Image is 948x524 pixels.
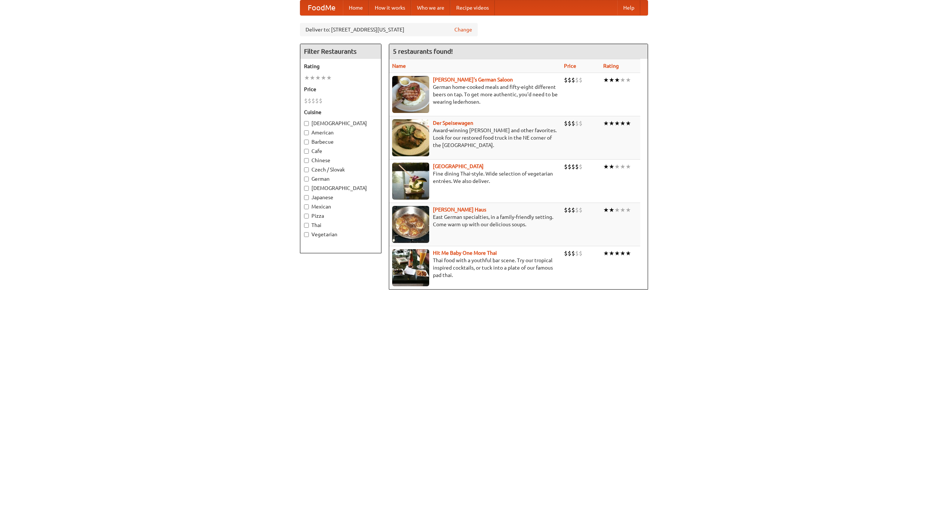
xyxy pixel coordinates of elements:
[326,74,332,82] li: ★
[617,0,640,15] a: Help
[614,206,620,214] li: ★
[575,119,579,127] li: $
[620,206,625,214] li: ★
[392,119,429,156] img: speisewagen.jpg
[392,127,558,149] p: Award-winning [PERSON_NAME] and other favorites. Look for our restored food truck in the NE corne...
[568,206,571,214] li: $
[433,163,484,169] a: [GEOGRAPHIC_DATA]
[571,249,575,257] li: $
[315,74,321,82] li: ★
[603,163,609,171] li: ★
[609,119,614,127] li: ★
[579,76,583,84] li: $
[571,119,575,127] li: $
[300,44,381,59] h4: Filter Restaurants
[625,249,631,257] li: ★
[304,194,377,201] label: Japanese
[433,250,497,256] a: Hit Me Baby One More Thai
[304,97,308,105] li: $
[568,119,571,127] li: $
[571,206,575,214] li: $
[614,163,620,171] li: ★
[564,76,568,84] li: $
[304,212,377,220] label: Pizza
[571,163,575,171] li: $
[304,186,309,191] input: [DEMOGRAPHIC_DATA]
[304,138,377,146] label: Barbecue
[579,249,583,257] li: $
[603,206,609,214] li: ★
[300,0,343,15] a: FoodMe
[609,163,614,171] li: ★
[603,63,619,69] a: Rating
[319,97,323,105] li: $
[575,163,579,171] li: $
[454,26,472,33] a: Change
[433,207,486,213] a: [PERSON_NAME] Haus
[411,0,450,15] a: Who we are
[392,170,558,185] p: Fine dining Thai-style. Wide selection of vegetarian entrées. We also deliver.
[433,77,513,83] a: [PERSON_NAME]'s German Saloon
[304,214,309,218] input: Pizza
[575,249,579,257] li: $
[450,0,495,15] a: Recipe videos
[392,257,558,279] p: Thai food with a youthful bar scene. Try our tropical inspired cocktails, or tuck into a plate of...
[304,74,310,82] li: ★
[304,167,309,172] input: Czech / Slovak
[564,163,568,171] li: $
[304,129,377,136] label: American
[564,63,576,69] a: Price
[392,213,558,228] p: East German specialties, in a family-friendly setting. Come warm up with our delicious soups.
[315,97,319,105] li: $
[614,249,620,257] li: ★
[304,177,309,181] input: German
[564,206,568,214] li: $
[304,158,309,163] input: Chinese
[433,120,473,126] b: Der Speisewagen
[304,147,377,155] label: Cafe
[614,76,620,84] li: ★
[392,206,429,243] img: kohlhaus.jpg
[304,157,377,164] label: Chinese
[579,206,583,214] li: $
[304,149,309,154] input: Cafe
[564,119,568,127] li: $
[304,63,377,70] h5: Rating
[304,140,309,144] input: Barbecue
[568,76,571,84] li: $
[625,76,631,84] li: ★
[609,206,614,214] li: ★
[575,206,579,214] li: $
[603,76,609,84] li: ★
[568,163,571,171] li: $
[392,83,558,106] p: German home-cooked meals and fifty-eight different beers on tap. To get more authentic, you'd nee...
[304,232,309,237] input: Vegetarian
[620,76,625,84] li: ★
[575,76,579,84] li: $
[568,249,571,257] li: $
[310,74,315,82] li: ★
[304,86,377,93] h5: Price
[304,223,309,228] input: Thai
[304,166,377,173] label: Czech / Slovak
[620,249,625,257] li: ★
[609,76,614,84] li: ★
[625,119,631,127] li: ★
[579,163,583,171] li: $
[343,0,369,15] a: Home
[564,249,568,257] li: $
[304,120,377,127] label: [DEMOGRAPHIC_DATA]
[625,163,631,171] li: ★
[571,76,575,84] li: $
[308,97,311,105] li: $
[614,119,620,127] li: ★
[304,121,309,126] input: [DEMOGRAPHIC_DATA]
[392,63,406,69] a: Name
[625,206,631,214] li: ★
[393,48,453,55] ng-pluralize: 5 restaurants found!
[300,23,478,36] div: Deliver to: [STREET_ADDRESS][US_STATE]
[620,119,625,127] li: ★
[304,130,309,135] input: American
